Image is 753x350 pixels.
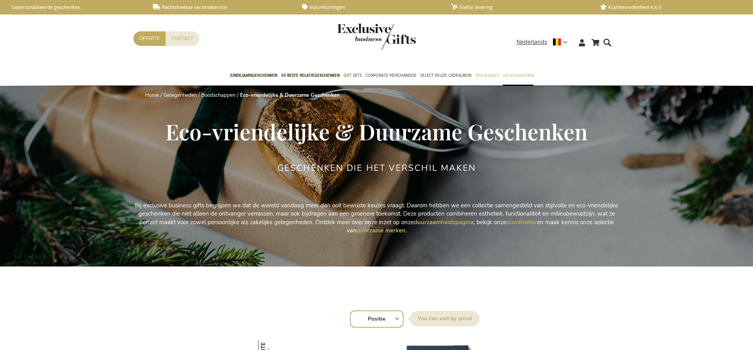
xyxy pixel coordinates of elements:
[344,71,362,80] span: Gift Sets
[410,311,480,326] label: Sorteer op
[4,4,140,11] a: Gepersonaliseerde geschenken
[600,4,737,11] a: Klanttevredenheid 4,6/5
[153,4,289,11] a: Rechtstreekse verzendservice
[475,71,499,80] span: Per Budget
[164,92,197,99] a: Gelegenheden
[277,163,476,173] h2: Geschenken Die Het Verschil Maken
[281,71,340,80] span: 50 beste relatiegeschenken
[414,218,474,226] a: duurzaamheidspagina
[166,31,199,46] a: Contact
[517,38,547,47] span: Nederlands
[451,4,587,11] a: Snelle levering
[337,24,416,49] img: Exclusive Business gifts logo
[506,218,537,226] a: scoremeter
[166,117,587,146] span: Eco-vriendelijke & Duurzame Geschenken
[356,227,406,234] a: duurzame merken
[503,71,533,80] span: Gelegenheden
[230,71,277,80] span: Eindejaarsgeschenken
[366,71,417,80] span: Corporate Merchandise
[145,92,159,99] a: Home
[337,24,376,49] a: store logo
[420,71,471,80] span: Select Keuze Cadeaubon
[240,92,340,99] strong: Eco-vriendelijke & Duurzame Geschenken
[302,4,438,11] a: Volumkortingen
[517,38,573,47] div: Nederlands
[201,92,235,99] a: Boodschappen
[133,201,620,235] p: Bij exclusive business gifts begrijpen we dat de wereld vandaag meer dan ooit bewuste keuzes vraa...
[133,31,166,46] a: Offerte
